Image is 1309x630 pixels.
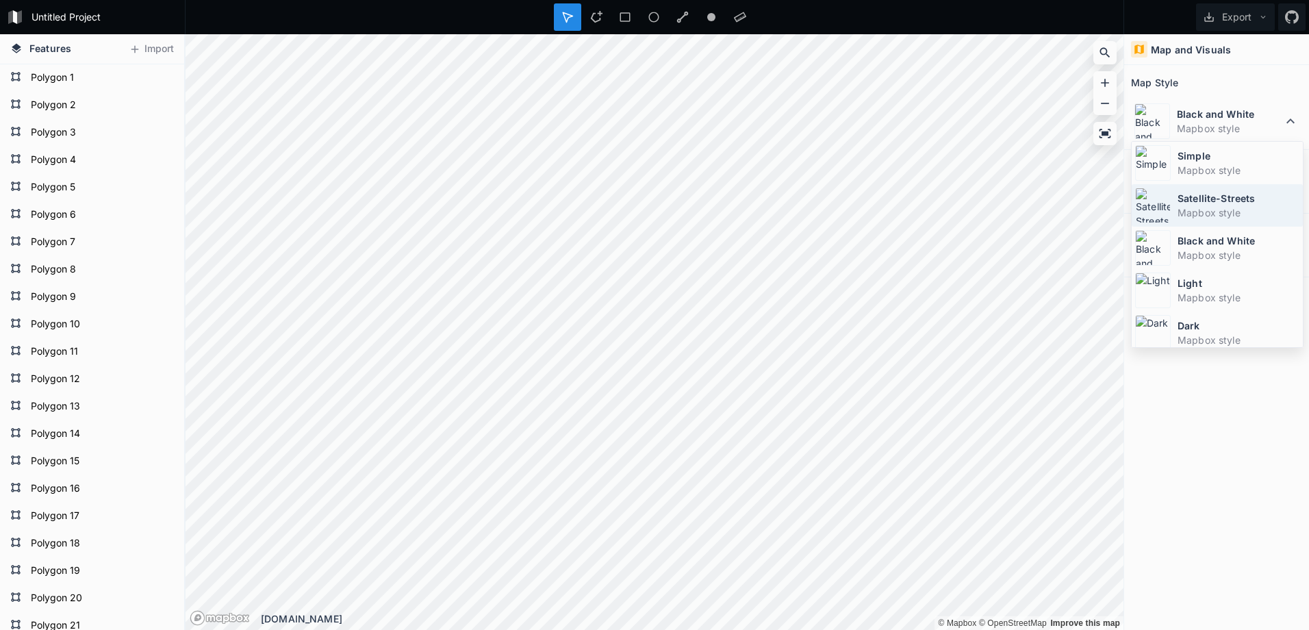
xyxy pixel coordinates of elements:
[1134,103,1170,139] img: Black and White
[1135,273,1171,308] img: Light
[1178,205,1299,220] dd: Mapbox style
[1131,72,1178,93] h2: Map Style
[122,38,181,60] button: Import
[1151,42,1231,57] h4: Map and Visuals
[190,610,250,626] a: Mapbox logo
[1178,163,1299,177] dd: Mapbox style
[261,612,1123,626] div: [DOMAIN_NAME]
[1178,333,1299,347] dd: Mapbox style
[1178,318,1299,333] dt: Dark
[29,41,71,55] span: Features
[1178,276,1299,290] dt: Light
[1135,145,1171,181] img: Simple
[1178,191,1299,205] dt: Satellite-Streets
[1135,188,1171,223] img: Satellite-Streets
[979,618,1047,628] a: OpenStreetMap
[1177,107,1282,121] dt: Black and White
[1135,230,1171,266] img: Black and White
[1178,149,1299,163] dt: Simple
[938,618,976,628] a: Mapbox
[1196,3,1275,31] button: Export
[1178,290,1299,305] dd: Mapbox style
[1135,315,1171,351] img: Dark
[1178,234,1299,248] dt: Black and White
[1177,121,1282,136] dd: Mapbox style
[1178,248,1299,262] dd: Mapbox style
[1050,618,1120,628] a: Map feedback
